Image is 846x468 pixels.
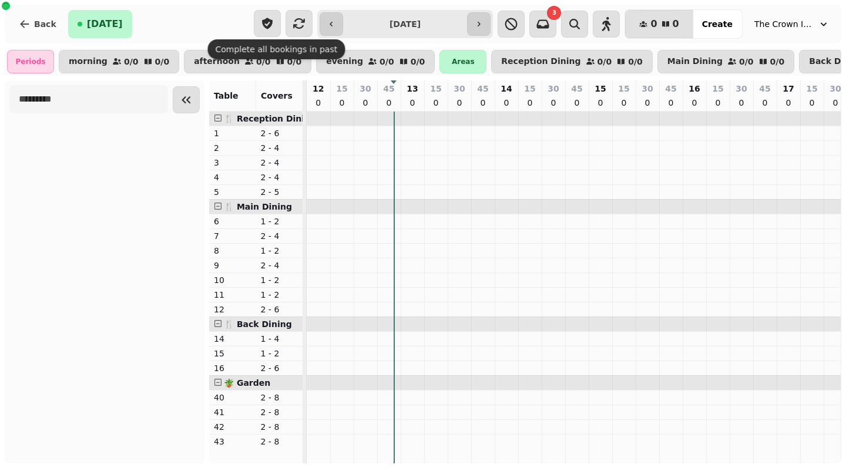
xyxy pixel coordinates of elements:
[747,14,837,35] button: The Crown Inn
[571,83,582,95] p: 45
[214,245,251,257] p: 8
[261,216,298,227] p: 1 - 2
[408,97,417,109] p: 0
[713,97,723,109] p: 0
[737,97,746,109] p: 0
[759,83,770,95] p: 45
[455,97,464,109] p: 0
[361,97,370,109] p: 0
[214,91,239,100] span: Table
[830,83,841,95] p: 30
[650,19,657,29] span: 0
[549,97,558,109] p: 0
[657,50,794,73] button: Main Dining0/00/0
[261,260,298,271] p: 2 - 4
[383,83,394,95] p: 45
[261,274,298,286] p: 1 - 2
[666,97,676,109] p: 0
[261,406,298,418] p: 2 - 8
[326,57,363,66] p: evening
[214,333,251,345] p: 14
[261,245,298,257] p: 1 - 2
[68,10,132,38] button: [DATE]
[224,378,270,388] span: 🪴 Garden
[214,392,251,403] p: 40
[807,97,817,109] p: 0
[501,83,512,95] p: 14
[501,57,580,66] p: Reception Dining
[261,348,298,359] p: 1 - 2
[831,97,840,109] p: 0
[770,58,785,66] p: 0 / 0
[628,58,643,66] p: 0 / 0
[525,97,535,109] p: 0
[618,83,629,95] p: 15
[439,50,486,73] div: Areas
[478,97,488,109] p: 0
[59,50,179,73] button: morning0/00/0
[384,97,394,109] p: 0
[261,333,298,345] p: 1 - 4
[491,50,652,73] button: Reception Dining0/00/0
[214,157,251,169] p: 3
[7,50,54,73] div: Periods
[214,230,251,242] p: 7
[690,97,699,109] p: 0
[214,127,251,139] p: 1
[87,19,123,29] span: [DATE]
[431,97,441,109] p: 0
[689,83,700,95] p: 16
[760,97,770,109] p: 0
[184,50,311,73] button: afternoon0/00/0
[619,97,629,109] p: 0
[313,83,324,95] p: 12
[34,20,56,28] span: Back
[214,348,251,359] p: 15
[754,18,813,30] span: The Crown Inn
[625,10,693,38] button: 00
[261,304,298,315] p: 2 - 6
[261,436,298,447] p: 2 - 8
[214,216,251,227] p: 6
[261,362,298,374] p: 2 - 6
[214,362,251,374] p: 16
[155,58,170,66] p: 0 / 0
[287,58,302,66] p: 0 / 0
[214,406,251,418] p: 41
[407,83,418,95] p: 13
[261,142,298,154] p: 2 - 4
[665,83,676,95] p: 45
[643,97,652,109] p: 0
[597,58,612,66] p: 0 / 0
[214,260,251,271] p: 9
[261,186,298,198] p: 2 - 5
[806,83,817,95] p: 15
[9,10,66,38] button: Back
[214,171,251,183] p: 4
[430,83,441,95] p: 15
[124,58,139,66] p: 0 / 0
[261,157,298,169] p: 2 - 4
[224,114,316,123] span: 🍴 Reception Dining
[477,83,488,95] p: 45
[411,58,425,66] p: 0 / 0
[502,97,511,109] p: 0
[314,97,323,109] p: 0
[380,58,394,66] p: 0 / 0
[261,392,298,403] p: 2 - 8
[214,186,251,198] p: 5
[214,304,251,315] p: 12
[214,289,251,301] p: 11
[261,421,298,433] p: 2 - 8
[261,171,298,183] p: 2 - 4
[712,83,723,95] p: 15
[572,97,582,109] p: 0
[256,58,271,66] p: 0 / 0
[337,97,347,109] p: 0
[69,57,108,66] p: morning
[552,10,556,16] span: 3
[596,97,605,109] p: 0
[667,57,723,66] p: Main Dining
[214,421,251,433] p: 42
[783,83,794,95] p: 17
